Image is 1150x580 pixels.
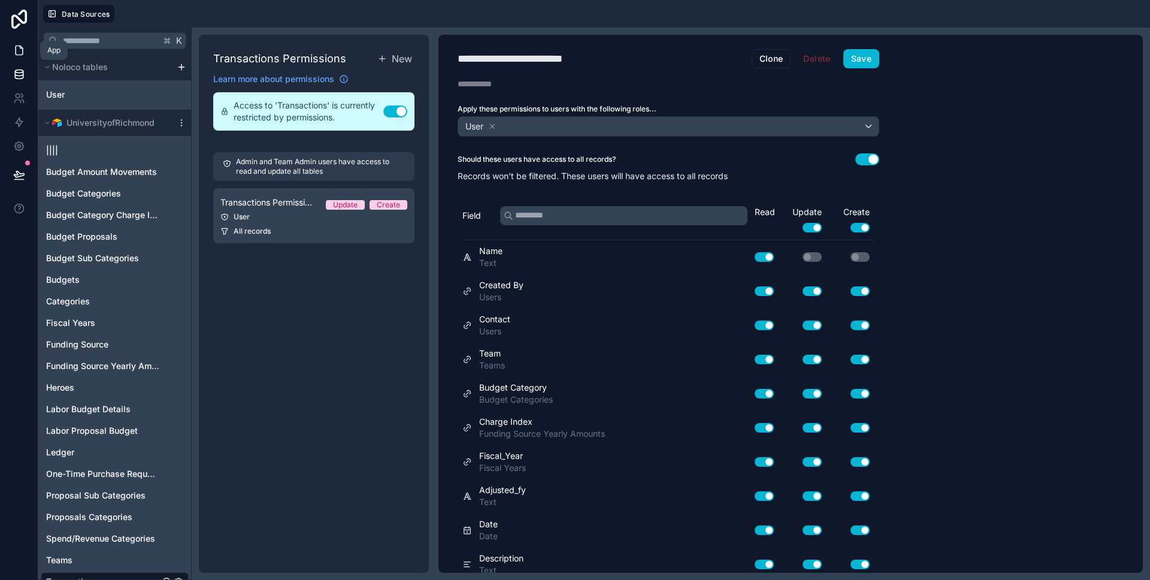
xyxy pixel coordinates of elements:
[458,104,879,114] label: Apply these permissions to users with the following roles...
[458,155,616,164] label: Should these users have access to all records?
[827,206,874,232] div: Create
[213,73,334,85] span: Learn more about permissions
[46,209,159,221] span: Budget Category Charge Index Mappings
[46,166,157,178] span: Budget Amount Movements
[41,551,189,570] div: Teams
[41,206,189,225] div: Budget Category Charge Index Mappings
[41,357,189,376] div: Funding Source Yearly Amounts
[462,210,481,222] span: Field
[41,421,189,440] div: Labor Proposal Budget
[41,249,189,268] div: Budget Sub Categories
[41,486,189,505] div: Proposal Sub Categories
[41,270,189,289] div: Budgets
[41,227,189,246] div: Budget Proposals
[479,428,605,440] span: Funding Source Yearly Amounts
[479,416,605,428] span: Charge Index
[41,162,189,182] div: Budget Amount Movements
[41,378,189,397] div: Heroes
[213,188,414,243] a: Transactions Permission 1UpdateCreateUserAll records
[377,200,400,210] div: Create
[479,279,523,291] span: Created By
[479,552,523,564] span: Description
[46,274,80,286] span: Budgets
[392,52,412,66] span: New
[220,197,316,209] span: Transactions Permission 1
[755,206,779,218] div: Read
[479,382,553,394] span: Budget Category
[46,360,159,372] span: Funding Source Yearly Amounts
[479,564,523,576] span: Text
[479,360,505,371] span: Teams
[479,245,503,257] span: Name
[41,85,189,104] div: User
[46,188,121,200] span: Budget Categories
[41,464,189,484] div: One-Time Purchase Requests
[46,403,131,415] span: Labor Budget Details
[213,73,349,85] a: Learn more about permissions
[46,446,74,458] span: Ledger
[479,325,510,337] span: Users
[479,313,510,325] span: Contact
[41,507,189,527] div: Proposals Categories
[479,348,505,360] span: Team
[46,317,95,329] span: Fiscal Years
[46,468,159,480] span: One-Time Purchase Requests
[52,61,108,73] span: Noloco tables
[46,511,132,523] span: Proposals Categories
[236,157,405,176] p: Admin and Team Admin users have access to read and update all tables
[213,50,346,67] h1: Transactions Permissions
[41,141,189,160] div: ||||
[479,450,526,462] span: Fiscal_Year
[843,49,879,68] button: Save
[46,144,58,156] span: ||||
[41,59,172,75] button: Noloco tables
[41,400,189,419] div: Labor Budget Details
[779,206,827,232] div: Update
[41,184,189,203] div: Budget Categories
[234,226,271,236] span: All records
[234,99,383,123] span: Access to 'Transactions' is currently restricted by permissions.
[375,49,414,68] button: New
[66,117,155,129] span: UniversityofRichmond
[41,114,172,131] button: Airtable LogoUniversityofRichmond
[38,54,191,579] div: scrollable content
[479,496,526,508] span: Text
[41,443,189,462] div: Ledger
[465,120,483,132] span: User
[175,37,183,45] span: K
[479,462,526,474] span: Fiscal Years
[52,118,62,128] img: Airtable Logo
[46,382,74,394] span: Heroes
[46,425,138,437] span: Labor Proposal Budget
[41,292,189,311] div: Categories
[479,484,526,496] span: Adjusted_fy
[479,394,553,406] span: Budget Categories
[479,291,523,303] span: Users
[46,252,139,264] span: Budget Sub Categories
[46,231,117,243] span: Budget Proposals
[479,518,498,530] span: Date
[479,530,498,542] span: Date
[479,257,503,269] span: Text
[62,10,110,19] span: Data Sources
[46,490,146,502] span: Proposal Sub Categories
[46,554,72,566] span: Teams
[47,46,60,55] div: App
[43,5,114,23] button: Data Sources
[333,200,358,210] div: Update
[46,339,108,351] span: Funding Source
[46,533,155,545] span: Spend/Revenue Categories
[752,49,791,68] button: Clone
[46,89,65,101] span: User
[220,212,407,222] div: User
[458,116,879,137] button: User
[46,295,90,307] span: Categories
[41,313,189,333] div: Fiscal Years
[458,170,879,182] p: Records won't be filtered. These users will have access to all records
[41,335,189,354] div: Funding Source
[41,529,189,548] div: Spend/Revenue Categories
